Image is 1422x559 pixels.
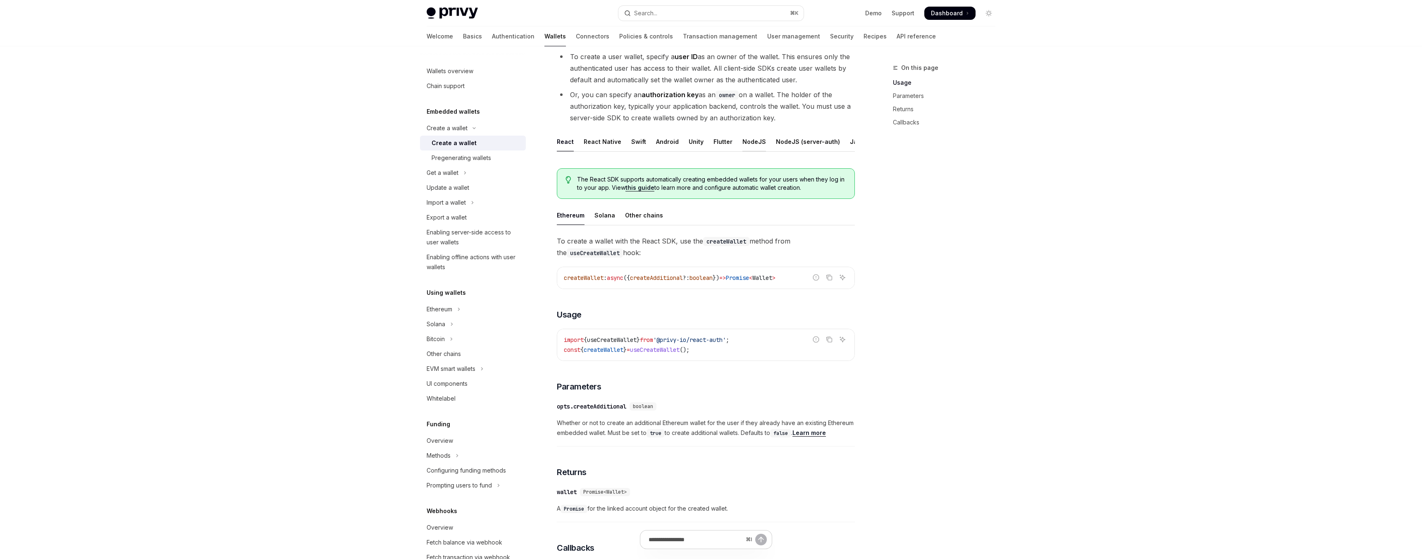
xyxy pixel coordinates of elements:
button: Send message [755,534,767,545]
span: Usage [557,309,582,320]
code: useCreateWallet [567,248,623,258]
span: = [627,346,630,354]
div: Fetch balance via webhook [427,537,502,547]
span: { [584,336,587,344]
div: UI components [427,379,468,389]
span: Returns [557,466,587,478]
div: Java [850,132,864,151]
a: User management [767,26,820,46]
a: Transaction management [683,26,757,46]
a: Enabling server-side access to user wallets [420,225,526,250]
a: Configuring funding methods [420,463,526,478]
button: Toggle Methods section [420,448,526,463]
button: Report incorrect code [811,334,821,345]
button: Copy the contents from the code block [824,334,835,345]
span: }) [713,274,719,282]
span: : [604,274,607,282]
div: Pregenerating wallets [432,153,491,163]
span: To create a wallet with the React SDK, use the method from the hook: [557,235,855,258]
a: Parameters [893,89,1002,103]
div: EVM smart wallets [427,364,475,374]
span: useCreateWallet [587,336,637,344]
span: '@privy-io/react-auth' [653,336,726,344]
img: light logo [427,7,478,19]
a: Returns [893,103,1002,116]
div: Configuring funding methods [427,466,506,475]
div: Bitcoin [427,334,445,344]
button: Toggle Prompting users to fund section [420,478,526,493]
button: Copy the contents from the code block [824,272,835,283]
a: Learn more [792,429,826,437]
a: Basics [463,26,482,46]
span: Dashboard [931,9,963,17]
div: Export a wallet [427,213,467,222]
code: createWallet [703,237,749,246]
strong: authorization key [642,91,699,99]
span: createAdditional [630,274,683,282]
span: (); [680,346,690,354]
div: Create a wallet [432,138,477,148]
a: this guide [625,184,654,191]
button: Toggle Ethereum section [420,302,526,317]
a: Other chains [420,346,526,361]
button: Toggle Bitcoin section [420,332,526,346]
span: The React SDK supports automatically creating embedded wallets for your users when they log in to... [577,175,846,192]
div: React Native [584,132,621,151]
span: ({ [623,274,630,282]
div: Other chains [625,205,663,225]
button: Toggle Get a wallet section [420,165,526,180]
span: createWallet [564,274,604,282]
code: false [770,429,791,437]
a: API reference [897,26,936,46]
div: opts.createAdditional [557,402,626,411]
div: Overview [427,523,453,533]
a: Fetch balance via webhook [420,535,526,550]
code: owner [716,91,739,100]
div: Search... [634,8,657,18]
span: ⌘ K [790,10,799,17]
a: Export a wallet [420,210,526,225]
span: Promise<Wallet> [583,489,627,495]
div: Solana [427,319,445,329]
a: Demo [865,9,882,17]
li: To create a user wallet, specify a as an owner of the wallet. This ensures only the authenticated... [557,51,855,86]
span: ; [726,336,729,344]
span: createWallet [584,346,623,354]
a: Pregenerating wallets [420,150,526,165]
span: } [623,346,627,354]
code: true [647,429,665,437]
a: Chain support [420,79,526,93]
h5: Using wallets [427,288,466,298]
span: A for the linked account object for the created wallet. [557,504,855,514]
code: Promise [561,505,587,513]
div: Create a wallet [427,123,468,133]
li: Or, you can specify an as an on a wallet. The holder of the authorization key, typically your app... [557,89,855,124]
span: => [719,274,726,282]
a: Welcome [427,26,453,46]
span: { [580,346,584,354]
h5: Funding [427,419,450,429]
span: Wallet [752,274,772,282]
a: Enabling offline actions with user wallets [420,250,526,275]
button: Toggle Create a wallet section [420,121,526,136]
div: Methods [427,451,451,461]
span: const [564,346,580,354]
svg: Tip [565,176,571,184]
span: < [749,274,752,282]
button: Ask AI [837,334,848,345]
span: Whether or not to create an additional Ethereum wallet for the user if they already have an exist... [557,418,855,438]
span: Promise [726,274,749,282]
span: import [564,336,584,344]
div: Ethereum [427,304,452,314]
a: Whitelabel [420,391,526,406]
a: Security [830,26,854,46]
button: Toggle Import a wallet section [420,195,526,210]
button: Report incorrect code [811,272,821,283]
div: Whitelabel [427,394,456,404]
div: Enabling server-side access to user wallets [427,227,521,247]
h5: Webhooks [427,506,457,516]
div: Chain support [427,81,465,91]
a: Connectors [576,26,609,46]
button: Toggle EVM smart wallets section [420,361,526,376]
div: NodeJS (server-auth) [776,132,840,151]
